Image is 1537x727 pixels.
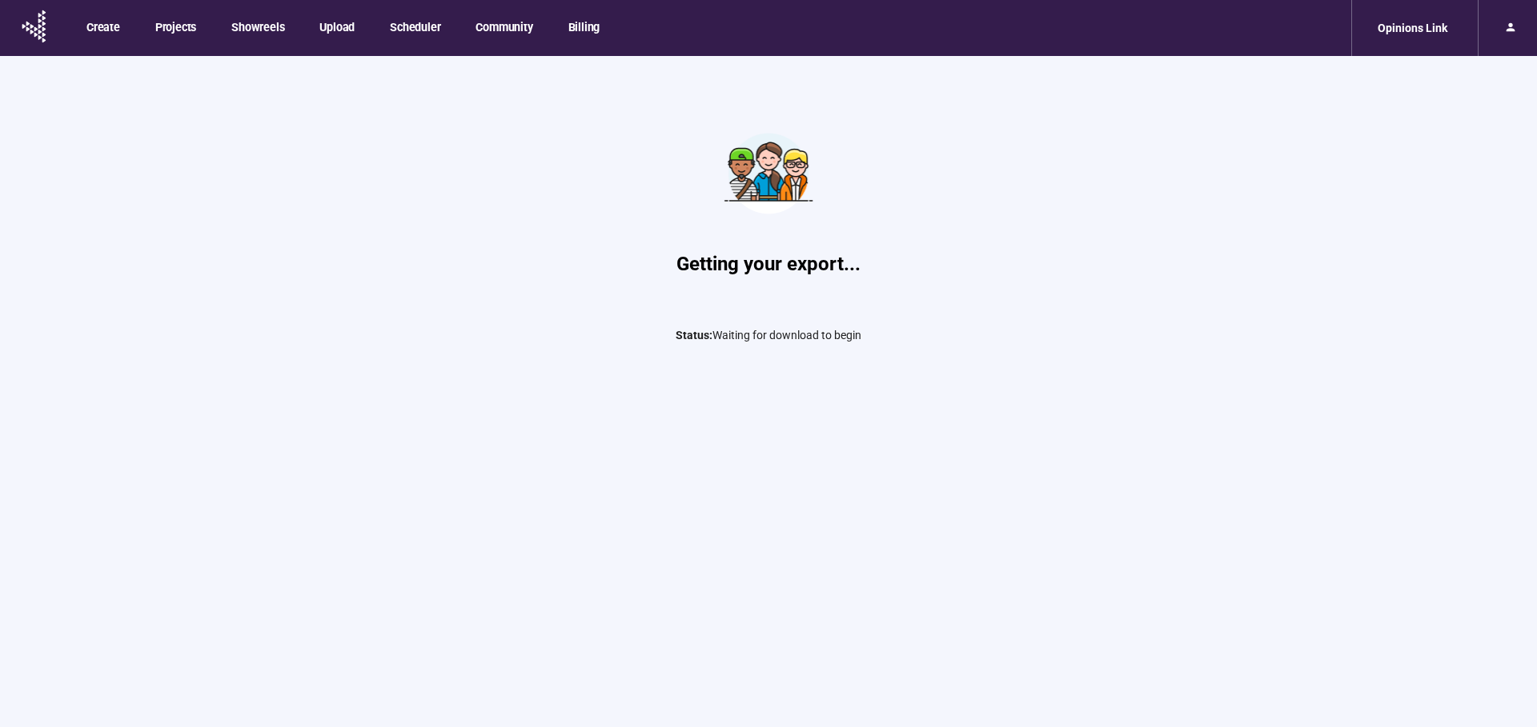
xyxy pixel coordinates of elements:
button: Community [463,10,544,43]
button: Scheduler [377,10,451,43]
button: Projects [142,10,207,43]
button: Create [74,10,131,43]
img: Teamwork [708,114,829,234]
h1: Getting your export... [528,250,1009,280]
span: Status: [676,329,712,342]
button: Upload [307,10,366,43]
button: Showreels [219,10,295,43]
div: Opinions Link [1368,13,1457,43]
p: Waiting for download to begin [528,326,1009,344]
button: Billing [556,10,612,43]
